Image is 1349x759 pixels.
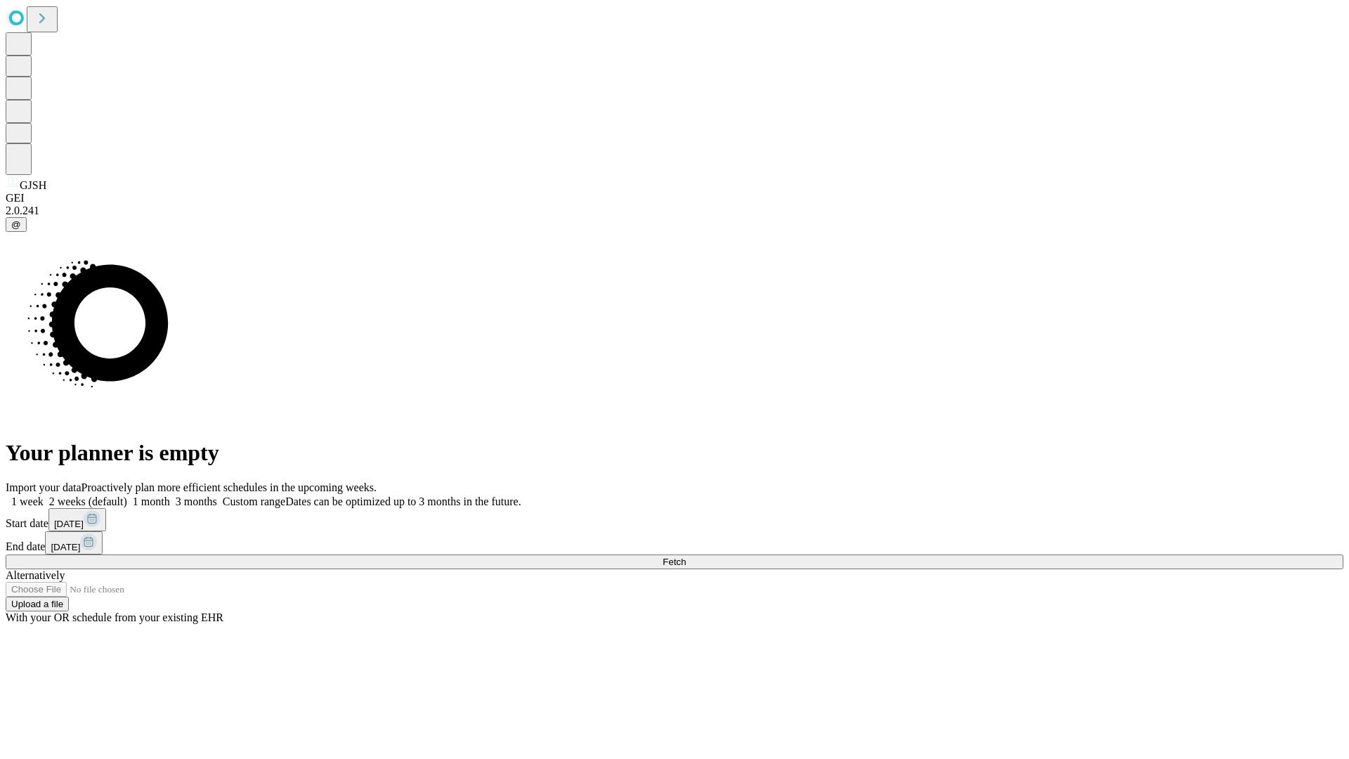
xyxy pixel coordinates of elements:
span: [DATE] [51,542,80,552]
button: [DATE] [45,531,103,554]
div: End date [6,531,1343,554]
span: 1 month [133,495,170,507]
button: Fetch [6,554,1343,569]
button: [DATE] [48,508,106,531]
span: Fetch [663,557,686,567]
div: GEI [6,192,1343,205]
span: 1 week [11,495,44,507]
span: Dates can be optimized up to 3 months in the future. [285,495,521,507]
h1: Your planner is empty [6,440,1343,466]
span: Custom range [223,495,285,507]
span: 2 weeks (default) [49,495,127,507]
span: Alternatively [6,569,65,581]
button: Upload a file [6,597,69,611]
span: With your OR schedule from your existing EHR [6,611,223,623]
div: Start date [6,508,1343,531]
span: Import your data [6,481,82,493]
button: @ [6,217,27,232]
span: Proactively plan more efficient schedules in the upcoming weeks. [82,481,377,493]
div: 2.0.241 [6,205,1343,217]
span: 3 months [176,495,217,507]
span: [DATE] [54,519,84,529]
span: GJSH [20,179,46,191]
span: @ [11,219,21,230]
